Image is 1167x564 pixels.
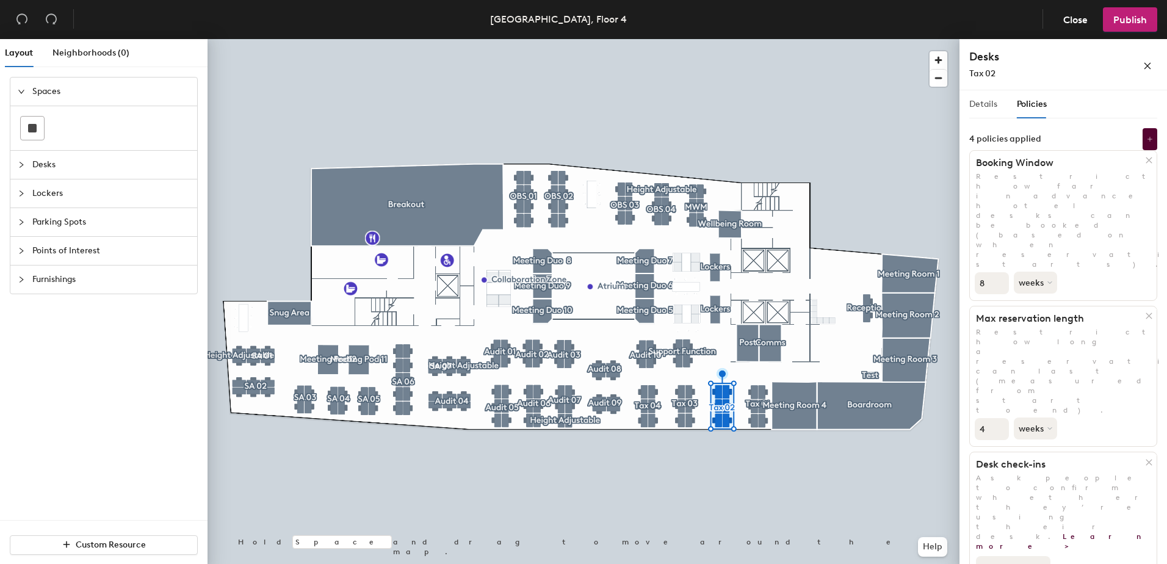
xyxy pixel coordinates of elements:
[32,208,190,236] span: Parking Spots
[10,535,198,555] button: Custom Resource
[976,532,1147,551] a: Learn more >
[1014,272,1057,294] button: weeks
[970,458,1146,471] h1: Desk check-ins
[1053,7,1098,32] button: Close
[969,134,1041,144] div: 4 policies applied
[1017,99,1047,109] span: Policies
[16,13,28,25] span: undo
[490,12,627,27] div: [GEOGRAPHIC_DATA], Floor 4
[32,151,190,179] span: Desks
[976,474,1161,551] span: Ask people to confirm whether they’re using their desk.
[18,247,25,255] span: collapsed
[18,219,25,226] span: collapsed
[1113,14,1147,26] span: Publish
[1063,14,1088,26] span: Close
[39,7,63,32] button: Redo (⌘ + ⇧ + Z)
[969,49,1104,65] h4: Desks
[52,48,129,58] span: Neighborhoods (0)
[1103,7,1157,32] button: Publish
[18,161,25,168] span: collapsed
[970,157,1146,169] h1: Booking Window
[1014,418,1057,439] button: weeks
[18,190,25,197] span: collapsed
[969,68,995,79] span: Tax 02
[76,540,146,550] span: Custom Resource
[5,48,33,58] span: Layout
[970,327,1157,415] p: Restrict how long a reservation can last (measured from start to end).
[32,237,190,265] span: Points of Interest
[918,537,947,557] button: Help
[18,276,25,283] span: collapsed
[970,172,1157,269] p: Restrict how far in advance hotel desks can be booked (based on when reservation starts).
[32,179,190,208] span: Lockers
[18,88,25,95] span: expanded
[970,313,1146,325] h1: Max reservation length
[32,266,190,294] span: Furnishings
[969,99,997,109] span: Details
[10,7,34,32] button: Undo (⌘ + Z)
[32,78,190,106] span: Spaces
[1143,62,1152,70] span: close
